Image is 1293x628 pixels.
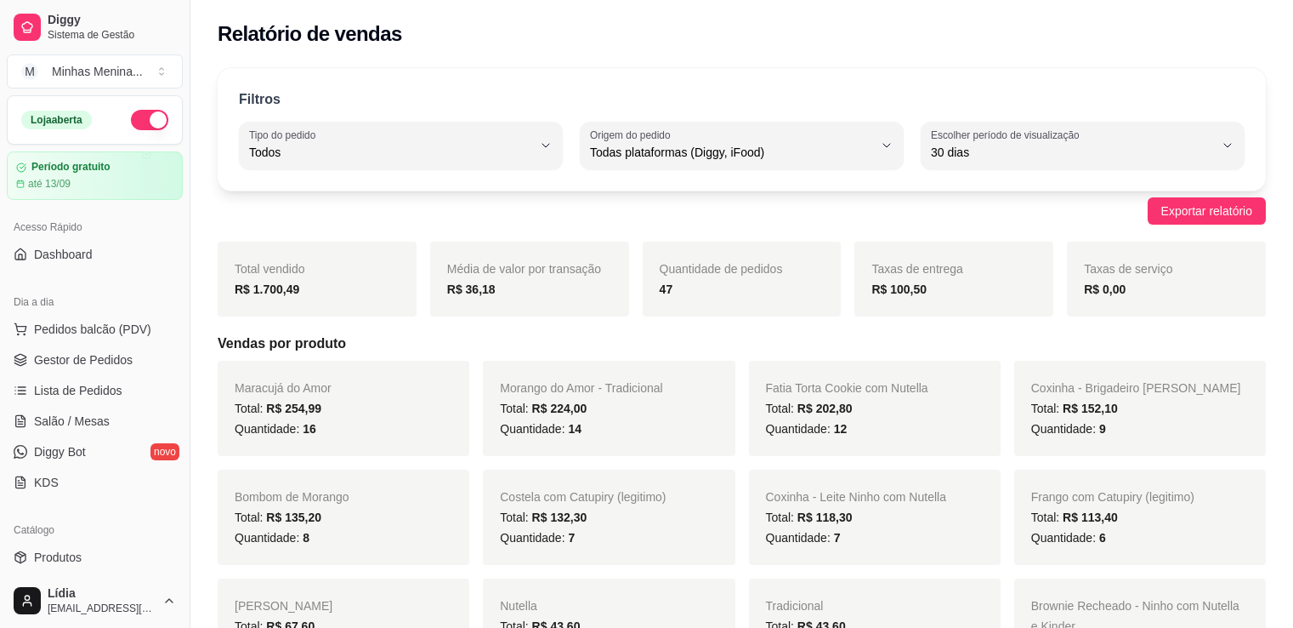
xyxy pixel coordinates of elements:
[931,128,1085,142] label: Escolher período de visualização
[235,531,309,545] span: Quantidade:
[31,161,111,174] article: Período gratuito
[7,288,183,316] div: Dia a dia
[303,531,309,545] span: 8
[500,511,587,524] span: Total:
[660,283,673,296] strong: 47
[766,531,841,545] span: Quantidade:
[7,469,183,496] a: KDS
[218,20,402,48] h2: Relatório de vendas
[532,402,587,415] span: R$ 224,00
[500,402,587,415] span: Total:
[931,144,1214,161] span: 30 dias
[871,262,962,276] span: Taxas de entrega
[218,334,1266,354] h5: Vendas por produto
[7,346,183,374] a: Gestor de Pedidos
[7,7,183,48] a: DiggySistema de Gestão
[303,422,316,436] span: 16
[1031,531,1106,545] span: Quantidade:
[235,422,316,436] span: Quantidade:
[500,531,575,545] span: Quantidade:
[235,283,299,296] strong: R$ 1.700,49
[532,511,587,524] span: R$ 132,30
[34,443,86,460] span: Diggy Bot
[7,544,183,571] a: Produtos
[1031,422,1106,436] span: Quantidade:
[34,474,59,491] span: KDS
[34,351,133,368] span: Gestor de Pedidos
[1031,511,1118,524] span: Total:
[7,241,183,268] a: Dashboard
[21,63,38,80] span: M
[1063,511,1118,524] span: R$ 113,40
[48,586,156,602] span: Lídia
[7,214,183,241] div: Acesso Rápido
[766,490,946,504] span: Coxinha - Leite Ninho com Nutella
[921,122,1245,169] button: Escolher período de visualização30 dias
[235,490,349,504] span: Bombom de Morango
[235,402,321,415] span: Total:
[235,381,332,395] span: Maracujá do Amor
[834,531,841,545] span: 7
[834,422,848,436] span: 12
[131,110,168,130] button: Alterar Status
[34,549,82,566] span: Produtos
[590,128,676,142] label: Origem do pedido
[500,490,666,504] span: Costela com Catupiry (legitimo)
[235,511,321,524] span: Total:
[580,122,904,169] button: Origem do pedidoTodas plataformas (Diggy, iFood)
[660,262,783,276] span: Quantidade de pedidos
[28,177,71,191] article: até 13/09
[1031,402,1118,415] span: Total:
[34,413,110,430] span: Salão / Mesas
[21,111,92,129] div: Loja aberta
[7,580,183,621] button: Lídia[EMAIL_ADDRESS][DOMAIN_NAME]
[235,599,332,613] span: [PERSON_NAME]
[590,144,873,161] span: Todas plataformas (Diggy, iFood)
[266,402,321,415] span: R$ 254,99
[568,531,575,545] span: 7
[48,602,156,615] span: [EMAIL_ADDRESS][DOMAIN_NAME]
[1031,490,1194,504] span: Frango com Catupiry (legitimo)
[1063,402,1118,415] span: R$ 152,10
[249,144,532,161] span: Todos
[500,599,537,613] span: Nutella
[500,422,581,436] span: Quantidade:
[266,511,321,524] span: R$ 135,20
[500,381,662,395] span: Morango do Amor - Tradicional
[1031,381,1241,395] span: Coxinha - Brigadeiro [PERSON_NAME]
[766,599,824,613] span: Tradicional
[48,13,176,28] span: Diggy
[34,382,122,399] span: Lista de Pedidos
[249,128,321,142] label: Tipo do pedido
[1161,202,1252,220] span: Exportar relatório
[7,316,183,343] button: Pedidos balcão (PDV)
[235,262,305,276] span: Total vendido
[447,283,496,296] strong: R$ 36,18
[7,377,183,404] a: Lista de Pedidos
[797,402,853,415] span: R$ 202,80
[766,422,848,436] span: Quantidade:
[1148,197,1266,225] button: Exportar relatório
[7,438,183,465] a: Diggy Botnovo
[7,408,183,435] a: Salão / Mesas
[568,422,581,436] span: 14
[7,54,183,88] button: Select a team
[1099,422,1106,436] span: 9
[1099,531,1106,545] span: 6
[52,63,143,80] div: Minhas Menina ...
[1084,283,1126,296] strong: R$ 0,00
[34,246,93,263] span: Dashboard
[871,283,927,296] strong: R$ 100,50
[797,511,853,524] span: R$ 118,30
[48,28,176,42] span: Sistema de Gestão
[766,381,928,395] span: Fatia Torta Cookie com Nutella
[766,402,853,415] span: Total:
[239,122,563,169] button: Tipo do pedidoTodos
[1084,262,1172,276] span: Taxas de serviço
[239,89,281,110] p: Filtros
[447,262,601,276] span: Média de valor por transação
[7,517,183,544] div: Catálogo
[7,151,183,200] a: Período gratuitoaté 13/09
[34,321,151,338] span: Pedidos balcão (PDV)
[766,511,853,524] span: Total:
